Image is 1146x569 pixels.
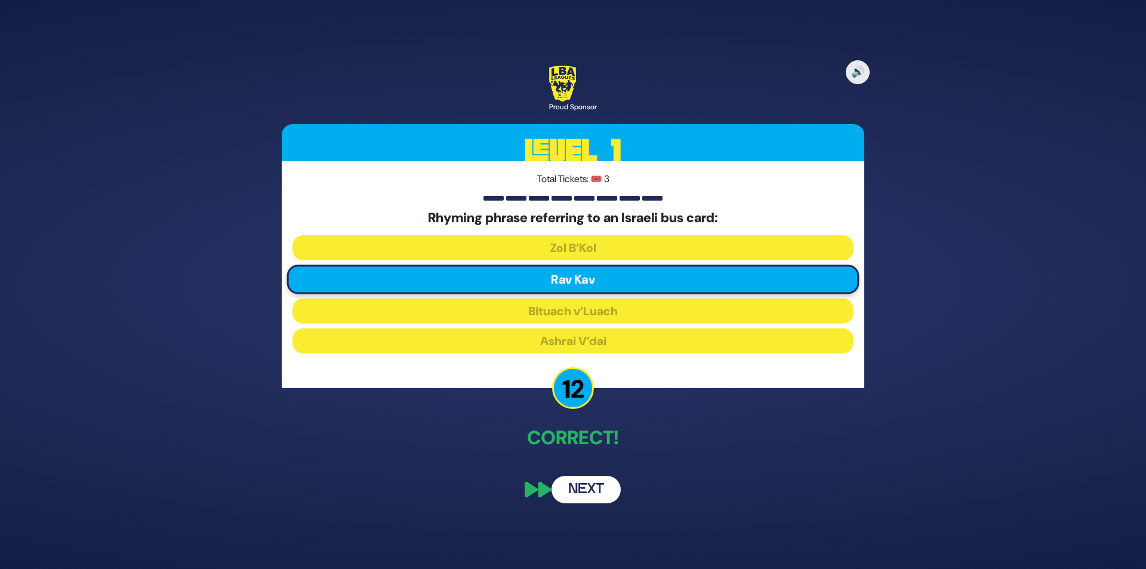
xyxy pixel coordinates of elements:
h3: Level 1 [282,124,864,178]
img: LBA [549,66,576,102]
button: Next [552,476,621,503]
p: Total Tickets: 🎟️ 3 [292,172,854,186]
button: Ashrai V’dai [292,328,854,353]
button: Bituach v’Luach [292,299,854,324]
button: Zol B’Kol [292,235,854,260]
h5: Rhyming phrase referring to an Israeli bus card: [292,210,854,226]
button: Rav Kav [287,265,860,294]
p: 12 [552,367,594,409]
p: Correct! [282,423,864,452]
div: Proud Sponsor [549,102,597,112]
button: 🔊 [846,60,870,84]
